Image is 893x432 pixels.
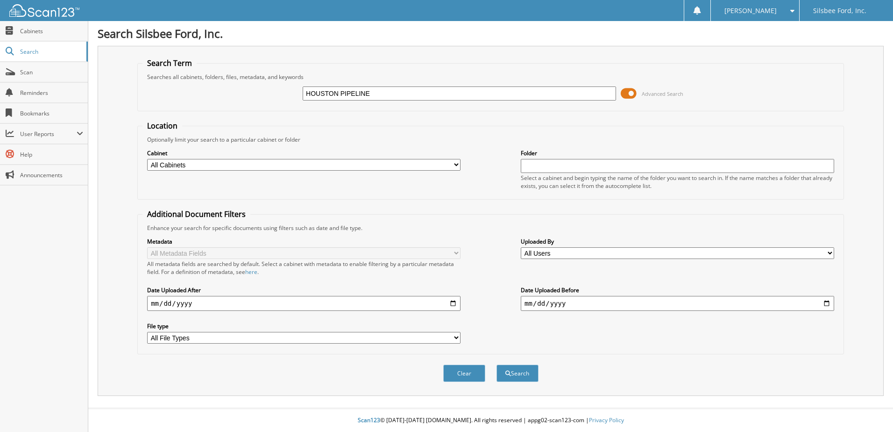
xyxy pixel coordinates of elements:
[147,238,461,245] label: Metadata
[20,27,83,35] span: Cabinets
[142,209,250,219] legend: Additional Document Filters
[589,416,624,424] a: Privacy Policy
[142,73,839,81] div: Searches all cabinets, folders, files, metadata, and keywords
[443,365,485,382] button: Clear
[521,174,834,190] div: Select a cabinet and begin typing the name of the folder you want to search in. If the name match...
[20,130,77,138] span: User Reports
[20,89,83,97] span: Reminders
[521,296,834,311] input: end
[147,260,461,276] div: All metadata fields are searched by default. Select a cabinet with metadata to enable filtering b...
[846,387,893,432] iframe: Chat Widget
[642,90,683,97] span: Advanced Search
[142,58,197,68] legend: Search Term
[521,149,834,157] label: Folder
[245,268,257,276] a: here
[20,171,83,179] span: Announcements
[88,409,893,432] div: © [DATE]-[DATE] [DOMAIN_NAME]. All rights reserved | appg02-scan123-com |
[147,322,461,330] label: File type
[20,68,83,76] span: Scan
[142,121,182,131] legend: Location
[496,365,539,382] button: Search
[147,286,461,294] label: Date Uploaded After
[20,109,83,117] span: Bookmarks
[98,26,884,41] h1: Search Silsbee Ford, Inc.
[20,48,82,56] span: Search
[521,286,834,294] label: Date Uploaded Before
[142,136,839,144] div: Optionally limit your search to a particular cabinet or folder
[20,151,83,158] span: Help
[9,4,79,17] img: scan123-logo-white.svg
[358,416,380,424] span: Scan123
[147,149,461,157] label: Cabinet
[521,238,834,245] label: Uploaded By
[142,224,839,232] div: Enhance your search for specific documents using filters such as date and file type.
[813,8,866,14] span: Silsbee Ford, Inc.
[147,296,461,311] input: start
[724,8,777,14] span: [PERSON_NAME]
